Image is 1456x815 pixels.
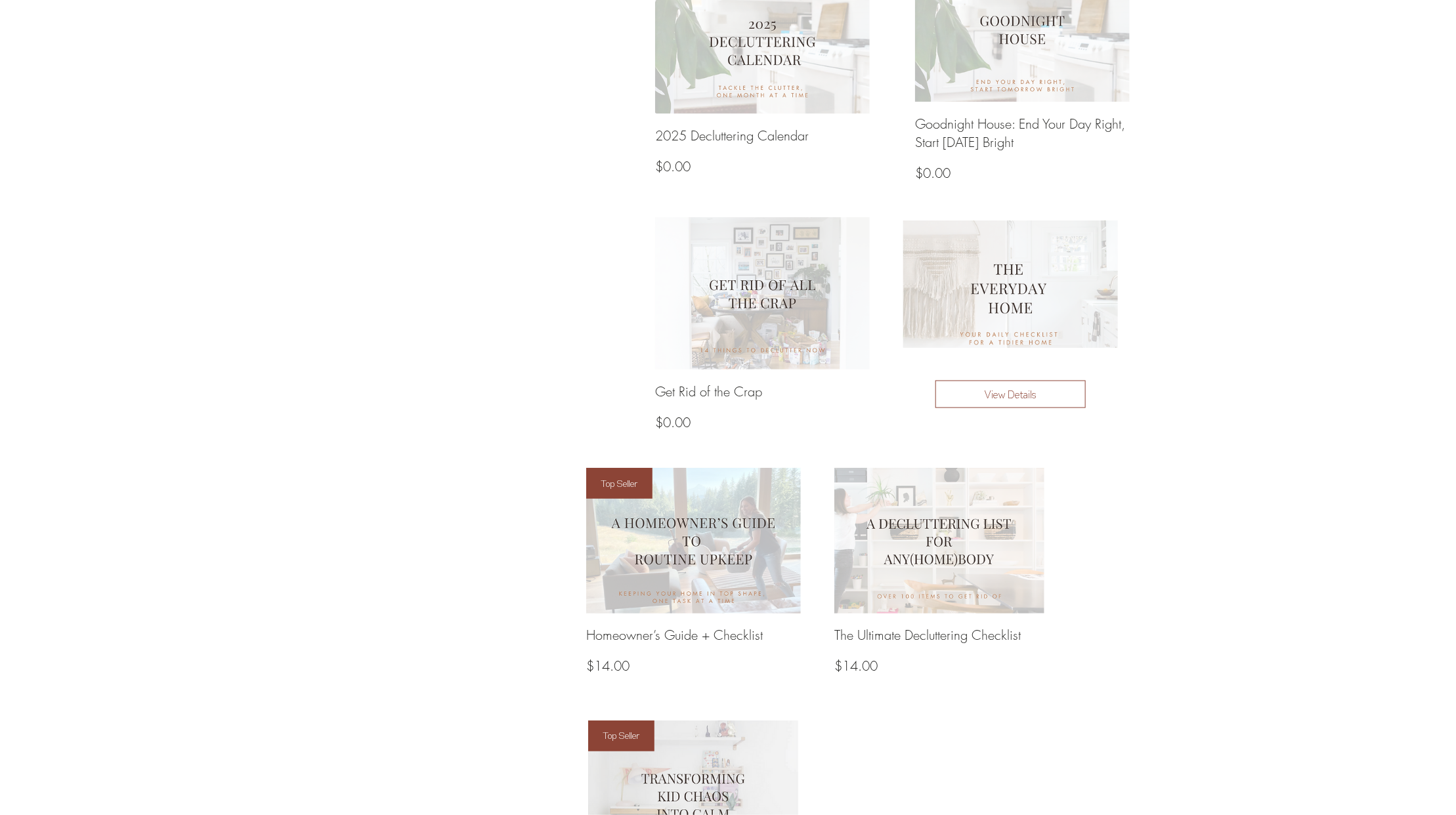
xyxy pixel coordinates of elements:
[935,381,1086,408] button: View Details
[586,468,653,499] span: Top Seller
[834,468,1044,614] img: The Ultimate Decluttering Checklist
[896,216,1126,352] img: The Everyday Home: Your Daily Checklist for a Tidier Home
[903,220,1118,440] a: The Everyday Home: Your Daily Checklist for a Tidier HomeView Details
[586,627,763,645] h3: Homeowner’s Guide + Checklist
[655,413,691,431] span: $0.00
[655,383,762,401] h3: Get Rid of the Crap
[947,387,1075,402] span: View Details
[834,658,878,675] span: $14.00
[586,468,801,614] img: Homeowner’s Guide + Checklist
[834,627,1021,645] h3: The Ultimate Decluttering Checklist
[588,721,654,751] span: Top Seller
[655,157,691,175] span: $0.00
[834,468,1044,688] a: The Ultimate Decluttering ChecklistThe Ultimate Decluttering Checklist$14.00
[586,468,801,688] a: Homeowner’s Guide + ChecklistHomeowner’s Guide + Checklist$14.00
[915,164,951,182] span: $0.00
[915,115,1130,152] h3: Goodnight House: End Your Day Right, Start [DATE] Bright
[655,217,870,444] a: Get Rid of the CrapGet Rid of the Crap$0.00
[586,658,630,675] span: $14.00
[655,127,809,145] h3: 2025 Decluttering Calendar
[655,217,870,369] img: Get Rid of the Crap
